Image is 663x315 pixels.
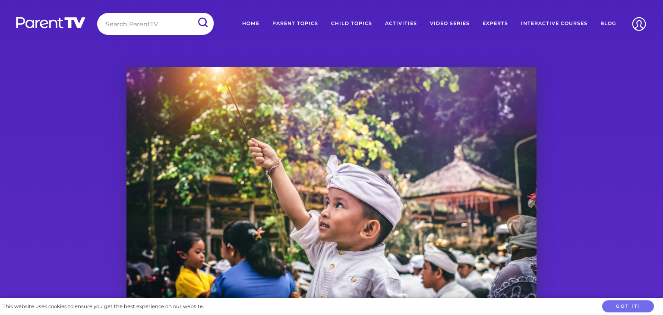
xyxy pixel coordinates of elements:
[602,300,654,313] button: Got it!
[191,13,214,32] input: Submit
[423,13,476,34] a: Video Series
[515,13,594,34] a: Interactive Courses
[594,13,622,34] a: Blog
[3,302,204,311] div: This website uses cookies to ensure you get the best experience on our website.
[266,13,325,34] a: Parent Topics
[379,13,423,34] a: Activities
[476,13,515,34] a: Experts
[15,16,86,29] img: parenttv-logo-white.4c85aaf.svg
[236,13,266,34] a: Home
[325,13,379,34] a: Child Topics
[97,13,214,35] input: Search ParentTV
[628,13,650,35] img: Account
